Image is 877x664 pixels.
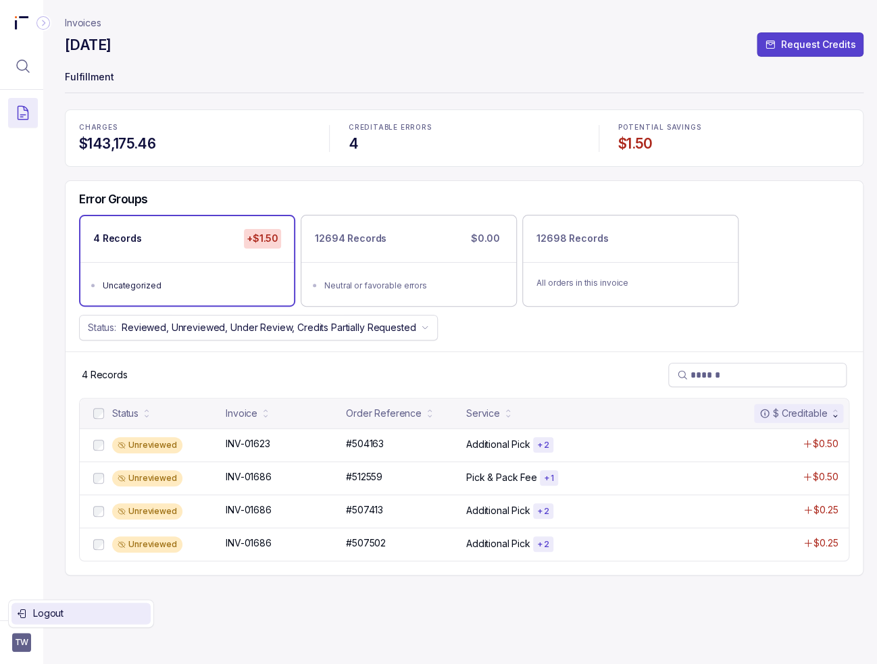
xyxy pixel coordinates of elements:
[536,276,724,290] p: All orders in this invoice
[79,315,438,340] button: Status:Reviewed, Unreviewed, Under Review, Credits Partially Requested
[112,536,182,553] div: Unreviewed
[122,321,416,334] p: Reviewed, Unreviewed, Under Review, Credits Partially Requested
[82,368,128,382] div: Remaining page entries
[544,473,554,484] p: + 1
[781,38,855,51] p: Request Credits
[112,503,182,519] div: Unreviewed
[93,473,104,484] input: checkbox-checkbox
[324,279,501,292] div: Neutral or favorable errors
[813,503,838,517] p: $0.25
[93,232,142,245] p: 4 Records
[8,98,38,128] button: Menu Icon Button DocumentTextIcon
[813,470,838,484] p: $0.50
[346,437,384,451] p: #504163
[112,470,182,486] div: Unreviewed
[537,440,549,451] p: + 2
[466,438,530,451] p: Additional Pick
[468,229,503,248] p: $0.00
[757,32,863,57] button: Request Credits
[315,232,386,245] p: 12694 Records
[813,536,838,550] p: $0.25
[466,504,530,517] p: Additional Pick
[112,407,139,420] div: Status
[93,408,104,419] input: checkbox-checkbox
[618,124,849,132] p: POTENTIAL SAVINGS
[226,470,272,484] p: INV-01686
[537,539,549,550] p: + 2
[349,124,580,132] p: CREDITABLE ERRORS
[466,471,537,484] p: Pick & Pack Fee
[346,407,422,420] div: Order Reference
[346,503,383,517] p: #507413
[8,51,38,81] button: Menu Icon Button MagnifyingGlassIcon
[346,470,382,484] p: #512559
[103,279,280,292] div: Uncategorized
[226,437,270,451] p: INV-01623
[466,537,530,551] p: Additional Pick
[65,16,101,30] a: Invoices
[537,506,549,517] p: + 2
[226,503,272,517] p: INV-01686
[65,16,101,30] nav: breadcrumb
[346,536,386,550] p: #507502
[88,321,116,334] p: Status:
[93,506,104,517] input: checkbox-checkbox
[759,407,827,420] div: $ Creditable
[226,536,272,550] p: INV-01686
[226,407,257,420] div: Invoice
[112,437,182,453] div: Unreviewed
[79,134,310,153] h4: $143,175.46
[618,134,849,153] h4: $1.50
[93,539,104,550] input: checkbox-checkbox
[466,407,500,420] div: Service
[813,437,838,451] p: $0.50
[12,633,31,652] button: User initials
[82,368,128,382] p: 4 Records
[536,232,608,245] p: 12698 Records
[33,607,145,620] p: Logout
[93,440,104,451] input: checkbox-checkbox
[65,65,863,92] p: Fulfillment
[35,15,51,31] div: Collapse Icon
[65,36,111,55] h4: [DATE]
[79,124,310,132] p: CHARGES
[349,134,580,153] h4: 4
[79,192,148,207] h5: Error Groups
[244,229,281,248] p: +$1.50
